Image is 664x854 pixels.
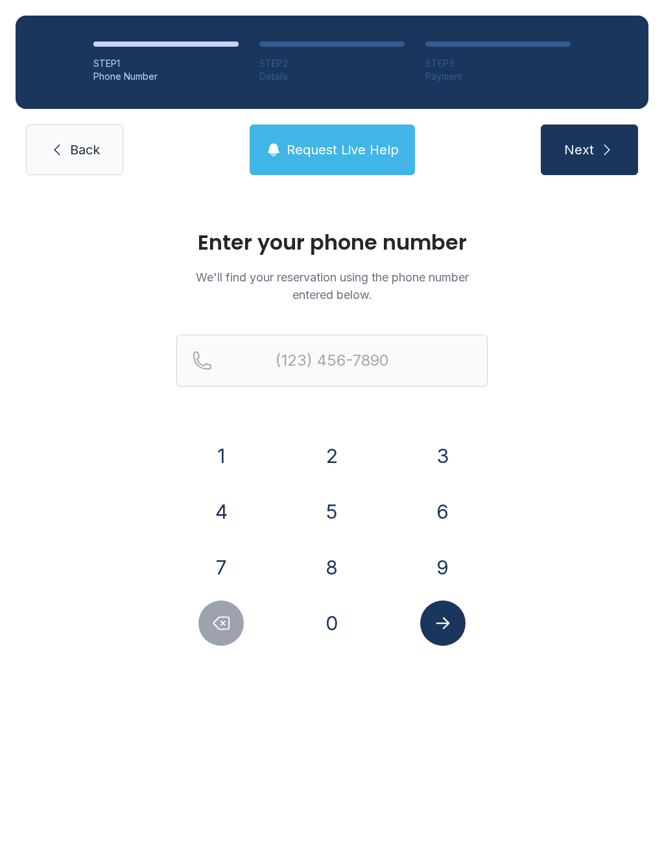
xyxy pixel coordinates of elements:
[259,57,405,70] div: STEP 2
[93,57,239,70] div: STEP 1
[309,600,355,646] button: 0
[198,545,244,590] button: 7
[198,433,244,479] button: 1
[198,600,244,646] button: Delete number
[309,545,355,590] button: 8
[420,545,466,590] button: 9
[287,141,399,159] span: Request Live Help
[309,489,355,534] button: 5
[420,600,466,646] button: Submit lookup form
[309,433,355,479] button: 2
[176,335,488,386] input: Reservation phone number
[176,232,488,253] h1: Enter your phone number
[420,489,466,534] button: 6
[259,70,405,83] div: Details
[70,141,100,159] span: Back
[176,268,488,303] p: We'll find your reservation using the phone number entered below.
[425,57,571,70] div: STEP 3
[198,489,244,534] button: 4
[564,141,594,159] span: Next
[420,433,466,479] button: 3
[425,70,571,83] div: Payment
[93,70,239,83] div: Phone Number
